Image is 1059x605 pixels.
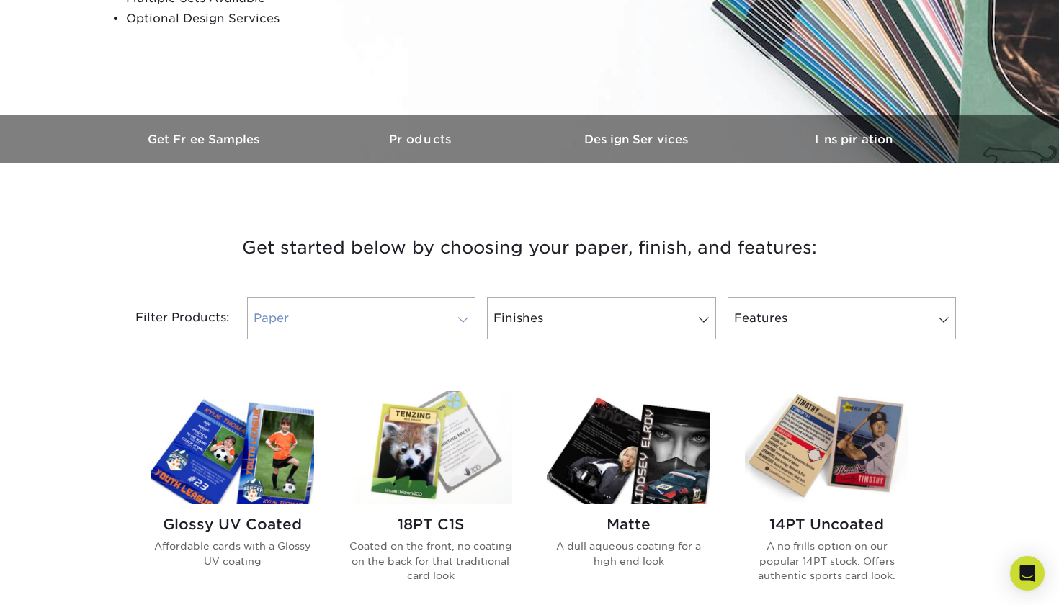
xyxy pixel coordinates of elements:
[728,297,956,339] a: Features
[547,516,710,533] h2: Matte
[97,297,241,339] div: Filter Products:
[529,115,746,163] a: Design Services
[487,297,715,339] a: Finishes
[547,391,710,504] img: Matte Trading Cards
[745,516,908,533] h2: 14PT Uncoated
[151,516,314,533] h2: Glossy UV Coated
[126,9,475,29] li: Optional Design Services
[746,133,962,146] h3: Inspiration
[746,115,962,163] a: Inspiration
[1010,556,1045,591] div: Open Intercom Messenger
[4,561,122,600] iframe: Google Customer Reviews
[349,391,512,504] img: 18PT C1S Trading Cards
[349,539,512,583] p: Coated on the front, no coating on the back for that traditional card look
[97,115,313,163] a: Get Free Samples
[97,133,313,146] h3: Get Free Samples
[247,297,475,339] a: Paper
[547,539,710,568] p: A dull aqueous coating for a high end look
[313,133,529,146] h3: Products
[151,391,314,504] img: Glossy UV Coated Trading Cards
[349,516,512,533] h2: 18PT C1S
[108,215,951,280] h3: Get started below by choosing your paper, finish, and features:
[313,115,529,163] a: Products
[745,391,908,504] img: 14PT Uncoated Trading Cards
[529,133,746,146] h3: Design Services
[151,539,314,568] p: Affordable cards with a Glossy UV coating
[745,539,908,583] p: A no frills option on our popular 14PT stock. Offers authentic sports card look.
